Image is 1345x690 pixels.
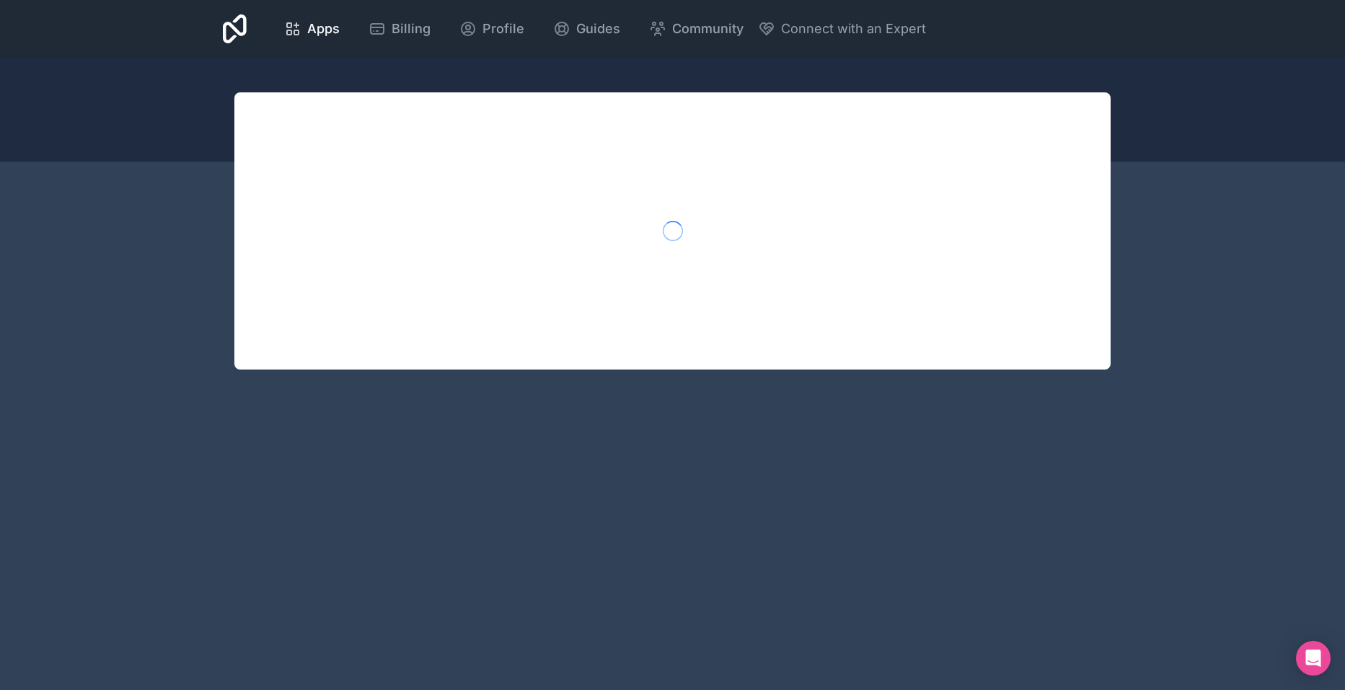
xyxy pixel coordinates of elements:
[638,13,755,45] a: Community
[273,13,351,45] a: Apps
[781,19,926,39] span: Connect with an Expert
[758,19,926,39] button: Connect with an Expert
[1296,641,1331,676] div: Open Intercom Messenger
[448,13,536,45] a: Profile
[392,19,431,39] span: Billing
[482,19,524,39] span: Profile
[542,13,632,45] a: Guides
[672,19,744,39] span: Community
[357,13,442,45] a: Billing
[576,19,620,39] span: Guides
[307,19,340,39] span: Apps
